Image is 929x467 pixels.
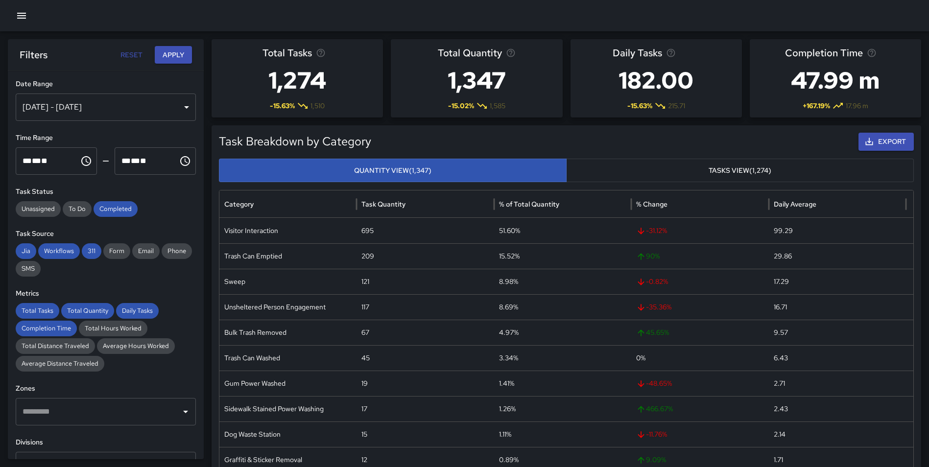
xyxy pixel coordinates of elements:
div: Form [103,243,130,259]
h3: 1,347 [438,61,516,100]
span: Hours [23,157,32,164]
h3: 182.00 [613,61,699,100]
div: Email [132,243,160,259]
div: 1.41% [494,371,631,396]
div: Trash Can Washed [219,345,357,371]
button: Choose time, selected time is 11:59 PM [175,151,195,171]
span: 215.71 [668,101,685,111]
div: Visitor Interaction [219,218,357,243]
div: 1.11% [494,421,631,447]
h3: 1,274 [262,61,332,100]
span: -15.63 % [270,101,295,111]
div: Total Quantity [61,303,114,319]
div: Dog Waste Station [219,421,357,447]
div: Bulk Trash Removed [219,320,357,345]
span: Average Hours Worked [97,341,175,351]
div: Average Distance Traveled [16,356,104,372]
div: 121 [357,269,494,294]
div: Sidewalk Stained Power Washing [219,396,357,421]
div: 8.98% [494,269,631,294]
h3: 47.99 m [785,61,886,100]
div: Daily Average [774,200,816,209]
span: -48.65 % [636,371,763,396]
h6: Filters [20,47,48,63]
span: 17.96 m [846,101,868,111]
div: Workflows [38,243,80,259]
span: Phone [162,246,192,256]
div: 67 [357,320,494,345]
span: Total Tasks [16,306,59,316]
span: Completion Time [16,324,77,333]
div: Completed [94,201,138,217]
button: Choose time, selected time is 12:00 AM [76,151,96,171]
div: % of Total Quantity [499,200,559,209]
button: Reset [116,46,147,64]
span: Total Quantity [438,45,502,61]
h6: Time Range [16,133,196,143]
span: -11.76 % [636,422,763,447]
div: SMS [16,261,41,277]
div: 17.29 [769,269,906,294]
div: Daily Tasks [116,303,159,319]
svg: Total number of tasks in the selected period, compared to the previous period. [316,48,326,58]
div: 8.69% [494,294,631,320]
div: Total Tasks [16,303,59,319]
div: Sweep [219,269,357,294]
div: 19 [357,371,494,396]
span: Average Distance Traveled [16,359,104,369]
svg: Total task quantity in the selected period, compared to the previous period. [506,48,516,58]
button: Quantity View(1,347) [219,159,567,183]
div: Unassigned [16,201,61,217]
div: 29.86 [769,243,906,269]
div: % Change [636,200,667,209]
div: 695 [357,218,494,243]
h6: Date Range [16,79,196,90]
span: -15.02 % [448,101,474,111]
div: Total Distance Traveled [16,338,95,354]
div: 117 [357,294,494,320]
div: To Do [63,201,92,217]
span: 311 [82,246,101,256]
div: Completion Time [16,321,77,336]
div: 17 [357,396,494,421]
div: 3.34% [494,345,631,371]
div: Phone [162,243,192,259]
div: 45 [357,345,494,371]
span: Total Hours Worked [79,324,147,333]
span: Total Distance Traveled [16,341,95,351]
span: 466.67 % [636,397,763,421]
span: Daily Tasks [613,45,662,61]
h6: Divisions [16,437,196,448]
span: -15.63 % [627,101,652,111]
span: Unassigned [16,204,61,214]
div: 209 [357,243,494,269]
span: 1,510 [310,101,325,111]
span: Total Tasks [262,45,312,61]
div: 311 [82,243,101,259]
svg: Average time taken to complete tasks in the selected period, compared to the previous period. [867,48,877,58]
span: Completion Time [785,45,863,61]
div: Total Hours Worked [79,321,147,336]
h6: Metrics [16,288,196,299]
div: Gum Power Washed [219,371,357,396]
span: Meridiem [140,157,146,164]
span: 90 % [636,244,763,269]
button: Apply [155,46,192,64]
div: Average Hours Worked [97,338,175,354]
span: To Do [63,204,92,214]
div: Task Quantity [361,200,405,209]
div: 2.43 [769,396,906,421]
h6: Zones [16,383,196,394]
button: Export [858,133,914,151]
div: Jia [16,243,36,259]
span: Form [103,246,130,256]
span: + 167.19 % [803,101,830,111]
h6: Task Status [16,187,196,197]
span: -31.12 % [636,218,763,243]
div: 15 [357,421,494,447]
div: 2.71 [769,371,906,396]
span: -35.36 % [636,295,763,320]
span: Minutes [131,157,140,164]
span: Email [132,246,160,256]
span: Jia [16,246,36,256]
